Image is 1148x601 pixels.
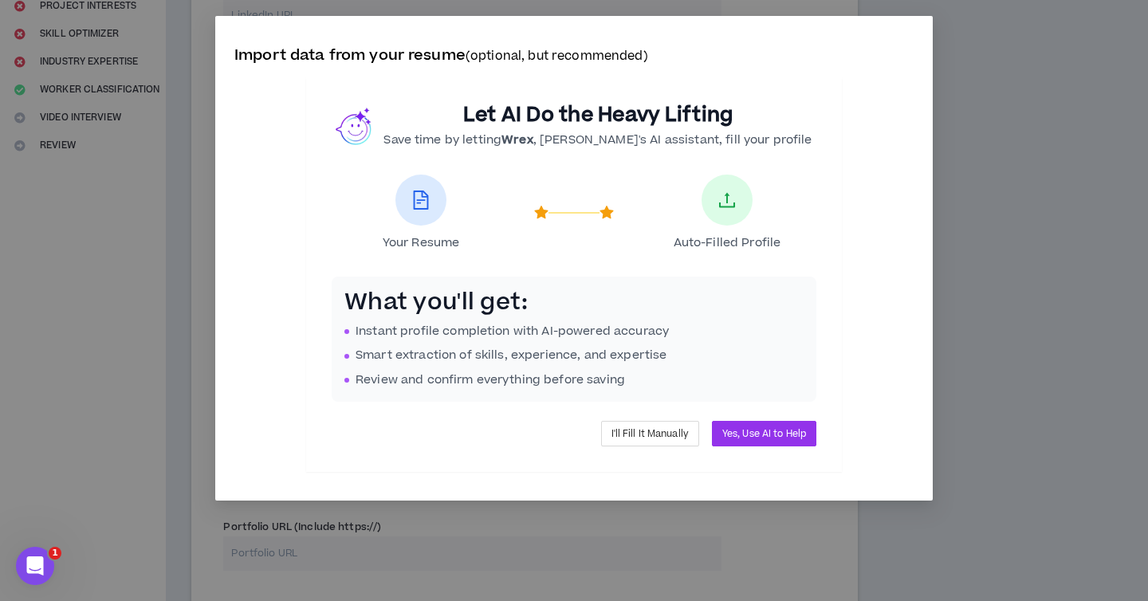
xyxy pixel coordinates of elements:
p: Import data from your resume [234,45,914,68]
span: I'll Fill It Manually [611,426,689,442]
button: Close [890,16,933,59]
button: I'll Fill It Manually [601,421,699,446]
span: upload [717,191,737,210]
button: Yes, Use AI to Help [712,421,816,446]
iframe: Intercom live chat [16,547,54,585]
span: file-text [411,191,431,210]
b: Wrex [501,132,533,148]
li: Instant profile completion with AI-powered accuracy [344,323,804,340]
small: (optional, but recommended) [466,48,648,65]
span: Auto-Filled Profile [674,235,781,251]
li: Review and confirm everything before saving [344,371,804,389]
img: wrex.png [336,107,374,145]
h3: What you'll get: [344,289,804,316]
li: Smart extraction of skills, experience, and expertise [344,347,804,364]
span: Your Resume [383,235,460,251]
p: Save time by letting , [PERSON_NAME]'s AI assistant, fill your profile [383,132,812,149]
span: star [534,206,548,220]
span: 1 [49,547,61,560]
span: Yes, Use AI to Help [722,426,806,442]
h2: Let AI Do the Heavy Lifting [383,103,812,128]
span: star [600,206,614,220]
